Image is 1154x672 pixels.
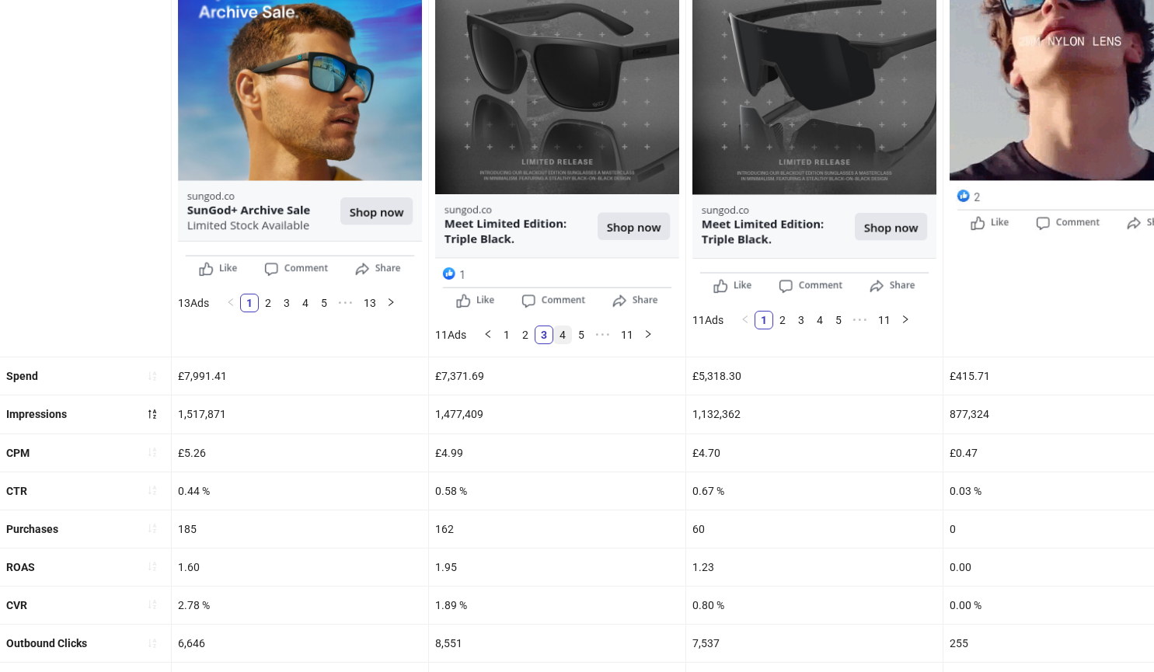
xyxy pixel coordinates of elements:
span: left [226,298,235,307]
span: 13 Ads [178,297,209,309]
a: 1 [241,294,258,312]
li: 1 [755,311,773,329]
a: 2 [517,326,534,343]
div: £4.70 [686,434,943,472]
li: 4 [811,311,829,329]
div: 1.95 [429,548,685,586]
div: 0.44 % [172,472,428,510]
a: 11 [616,326,638,343]
div: 0.58 % [429,472,685,510]
li: Previous Page [221,294,240,312]
span: sort-ascending [147,485,158,496]
span: left [741,315,750,324]
div: 1,517,871 [172,395,428,433]
li: 1 [240,294,259,312]
span: right [901,315,910,324]
div: 60 [686,510,943,548]
li: Next Page [639,326,657,344]
li: 11 [615,326,639,344]
li: Next 5 Pages [848,311,873,329]
button: right [896,311,915,329]
div: £7,991.41 [172,357,428,395]
span: 11 Ads [435,329,466,341]
b: CVR [6,599,27,611]
span: ••• [848,311,873,329]
div: 1.89 % [429,587,685,624]
a: 5 [573,326,590,343]
div: 185 [172,510,428,548]
div: £7,371.69 [429,357,685,395]
div: 162 [429,510,685,548]
a: 4 [554,326,571,343]
span: ••• [591,326,615,344]
div: 8,551 [429,625,685,662]
li: 5 [315,294,333,312]
b: Impressions [6,408,67,420]
a: 4 [811,312,828,329]
a: 4 [297,294,314,312]
span: right [643,329,653,339]
a: 2 [260,294,277,312]
a: 13 [359,294,381,312]
a: 1 [755,312,772,329]
span: sort-ascending [147,599,158,610]
button: left [736,311,755,329]
button: right [639,326,657,344]
div: £5,318.30 [686,357,943,395]
li: 5 [572,326,591,344]
a: 5 [316,294,333,312]
li: 1 [497,326,516,344]
li: 3 [792,311,811,329]
button: right [382,294,400,312]
span: sort-ascending [147,523,158,534]
b: Outbound Clicks [6,637,87,649]
span: ••• [333,294,358,312]
b: Purchases [6,523,58,535]
div: £5.26 [172,434,428,472]
li: 5 [829,311,848,329]
li: Previous Page [736,311,755,329]
b: CTR [6,485,27,497]
a: 2 [774,312,791,329]
li: Next 5 Pages [333,294,358,312]
div: 1,132,362 [686,395,943,433]
li: 2 [773,311,792,329]
li: 4 [553,326,572,344]
li: 2 [516,326,535,344]
div: £4.99 [429,434,685,472]
div: 1,477,409 [429,395,685,433]
a: 1 [498,326,515,343]
div: 7,537 [686,625,943,662]
span: right [386,298,396,307]
li: 2 [259,294,277,312]
div: 6,646 [172,625,428,662]
span: sort-descending [147,409,158,420]
a: 3 [278,294,295,312]
div: 2.78 % [172,587,428,624]
div: 0.80 % [686,587,943,624]
button: left [479,326,497,344]
button: left [221,294,240,312]
li: 13 [358,294,382,312]
li: 4 [296,294,315,312]
a: 11 [873,312,895,329]
b: CPM [6,447,30,459]
span: sort-ascending [147,561,158,572]
div: 0.67 % [686,472,943,510]
div: 1.23 [686,548,943,586]
a: 5 [830,312,847,329]
li: Next 5 Pages [591,326,615,344]
span: sort-ascending [147,638,158,649]
span: left [483,329,493,339]
li: Next Page [896,311,915,329]
b: Spend [6,370,38,382]
li: Previous Page [479,326,497,344]
a: 3 [793,312,810,329]
div: 1.60 [172,548,428,586]
li: Next Page [382,294,400,312]
a: 3 [535,326,553,343]
span: sort-ascending [147,447,158,458]
li: 3 [277,294,296,312]
span: 11 Ads [692,314,723,326]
